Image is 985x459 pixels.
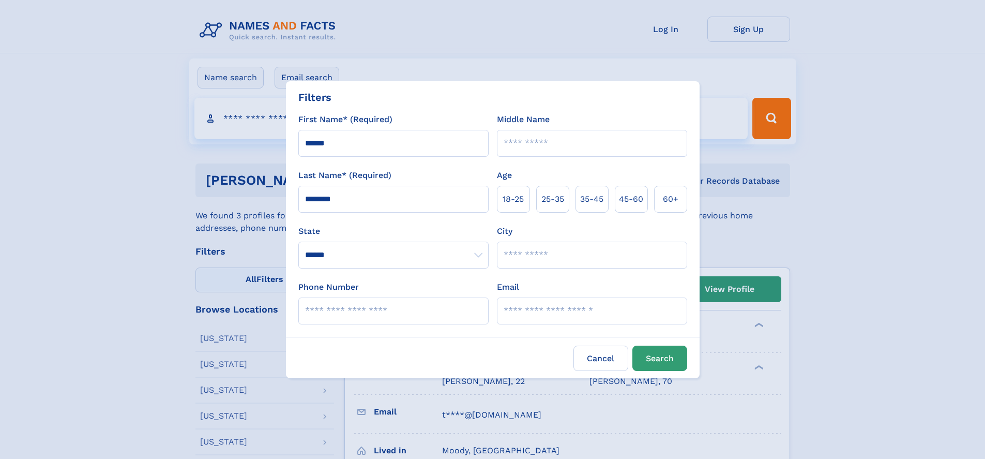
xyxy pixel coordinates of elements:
[298,225,489,238] label: State
[497,225,512,238] label: City
[298,113,392,126] label: First Name* (Required)
[503,193,524,205] span: 18‑25
[632,346,687,371] button: Search
[497,281,519,293] label: Email
[497,169,512,182] label: Age
[298,90,331,105] div: Filters
[619,193,643,205] span: 45‑60
[573,346,628,371] label: Cancel
[541,193,564,205] span: 25‑35
[663,193,678,205] span: 60+
[497,113,550,126] label: Middle Name
[298,281,359,293] label: Phone Number
[298,169,391,182] label: Last Name* (Required)
[580,193,603,205] span: 35‑45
